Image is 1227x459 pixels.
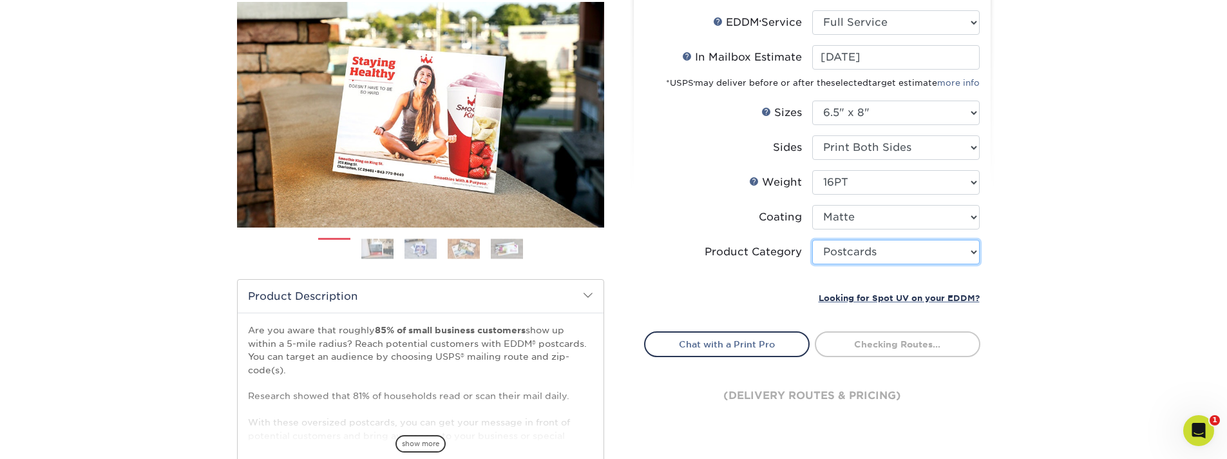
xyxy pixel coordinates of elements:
[1183,415,1214,446] iframe: Intercom live chat
[937,78,980,88] a: more info
[749,175,802,190] div: Weight
[644,331,810,357] a: Chat with a Print Pro
[819,293,980,303] small: Looking for Spot UV on your EDDM?
[1210,415,1220,425] span: 1
[773,140,802,155] div: Sides
[819,291,980,304] a: Looking for Spot UV on your EDDM?
[644,357,980,435] div: (delivery routes & pricing)
[759,19,761,24] sup: ®
[238,280,604,313] h2: Product Description
[448,239,480,259] img: EDDM 04
[759,210,802,225] div: Coating
[404,239,437,259] img: EDDM 03
[812,45,980,70] input: Select Date
[761,105,802,121] div: Sizes
[831,78,868,88] span: selected
[375,325,526,335] strong: 85% of small business customers
[318,233,350,266] img: EDDM 01
[705,244,802,260] div: Product Category
[395,435,446,453] span: show more
[815,331,980,357] a: Checking Routes...
[713,15,802,30] div: EDDM Service
[361,239,394,259] img: EDDM 02
[666,78,980,88] small: *USPS may deliver before or after the target estimate
[682,50,802,65] div: In Mailbox Estimate
[491,239,523,259] img: EDDM 05
[694,81,695,84] sup: ®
